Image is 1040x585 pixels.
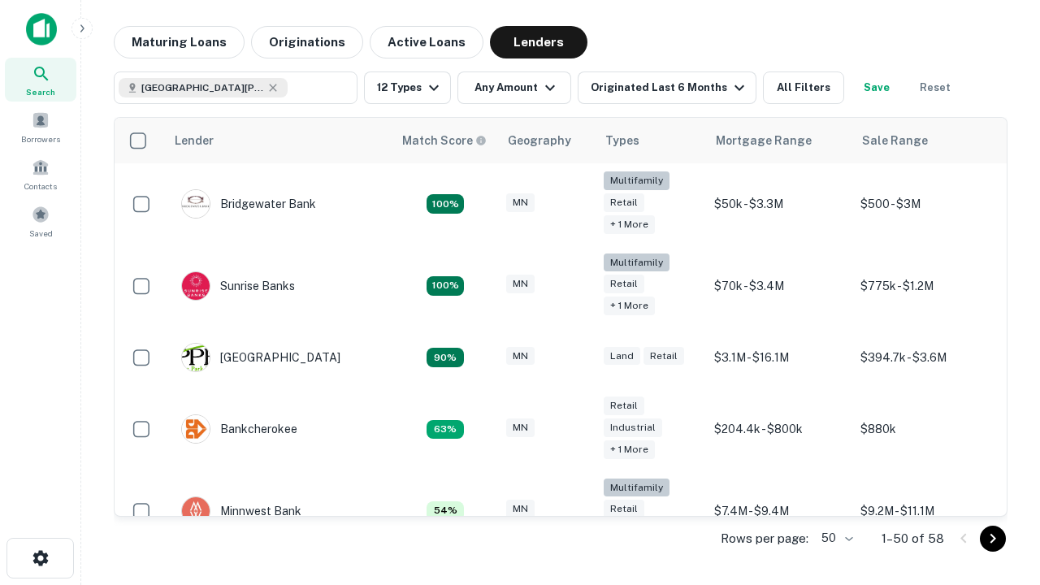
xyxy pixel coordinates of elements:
[852,388,999,470] td: $880k
[21,132,60,145] span: Borrowers
[26,85,55,98] span: Search
[604,418,662,437] div: Industrial
[882,529,944,548] p: 1–50 of 58
[5,58,76,102] a: Search
[181,496,301,526] div: Minnwest Bank
[604,479,669,497] div: Multifamily
[29,227,53,240] span: Saved
[506,193,535,212] div: MN
[181,343,340,372] div: [GEOGRAPHIC_DATA]
[852,245,999,327] td: $775k - $1.2M
[862,131,928,150] div: Sale Range
[175,131,214,150] div: Lender
[181,189,316,219] div: Bridgewater Bank
[182,497,210,525] img: picture
[909,71,961,104] button: Reset
[506,418,535,437] div: MN
[427,501,464,521] div: Matching Properties: 6, hasApolloMatch: undefined
[141,80,263,95] span: [GEOGRAPHIC_DATA][PERSON_NAME], [GEOGRAPHIC_DATA], [GEOGRAPHIC_DATA]
[596,118,706,163] th: Types
[508,131,571,150] div: Geography
[427,276,464,296] div: Matching Properties: 14, hasApolloMatch: undefined
[578,71,756,104] button: Originated Last 6 Months
[604,193,644,212] div: Retail
[427,348,464,367] div: Matching Properties: 10, hasApolloMatch: undefined
[182,272,210,300] img: picture
[182,190,210,218] img: picture
[706,388,852,470] td: $204.4k - $800k
[604,347,640,366] div: Land
[959,455,1040,533] iframe: Chat Widget
[604,440,655,459] div: + 1 more
[591,78,749,97] div: Originated Last 6 Months
[643,347,684,366] div: Retail
[604,215,655,234] div: + 1 more
[706,163,852,245] td: $50k - $3.3M
[251,26,363,58] button: Originations
[716,131,812,150] div: Mortgage Range
[604,171,669,190] div: Multifamily
[852,470,999,552] td: $9.2M - $11.1M
[114,26,245,58] button: Maturing Loans
[604,275,644,293] div: Retail
[402,132,483,149] h6: Match Score
[506,500,535,518] div: MN
[24,180,57,193] span: Contacts
[706,470,852,552] td: $7.4M - $9.4M
[5,199,76,243] a: Saved
[181,414,297,444] div: Bankcherokee
[370,26,483,58] button: Active Loans
[604,396,644,415] div: Retail
[852,163,999,245] td: $500 - $3M
[815,526,856,550] div: 50
[763,71,844,104] button: All Filters
[181,271,295,301] div: Sunrise Banks
[457,71,571,104] button: Any Amount
[427,194,464,214] div: Matching Properties: 20, hasApolloMatch: undefined
[182,344,210,371] img: picture
[498,118,596,163] th: Geography
[165,118,392,163] th: Lender
[427,420,464,440] div: Matching Properties: 7, hasApolloMatch: undefined
[490,26,587,58] button: Lenders
[506,347,535,366] div: MN
[706,118,852,163] th: Mortgage Range
[26,13,57,45] img: capitalize-icon.png
[364,71,451,104] button: 12 Types
[402,132,487,149] div: Capitalize uses an advanced AI algorithm to match your search with the best lender. The match sco...
[392,118,498,163] th: Capitalize uses an advanced AI algorithm to match your search with the best lender. The match sco...
[604,253,669,272] div: Multifamily
[706,327,852,388] td: $3.1M - $16.1M
[851,71,903,104] button: Save your search to get updates of matches that match your search criteria.
[5,105,76,149] a: Borrowers
[5,152,76,196] a: Contacts
[506,275,535,293] div: MN
[604,297,655,315] div: + 1 more
[706,245,852,327] td: $70k - $3.4M
[852,327,999,388] td: $394.7k - $3.6M
[605,131,639,150] div: Types
[604,500,644,518] div: Retail
[721,529,808,548] p: Rows per page:
[182,415,210,443] img: picture
[852,118,999,163] th: Sale Range
[980,526,1006,552] button: Go to next page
